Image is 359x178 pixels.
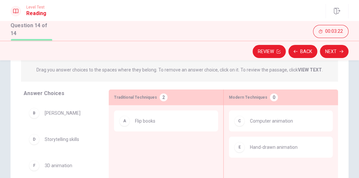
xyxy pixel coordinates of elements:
div: CComputer animation [229,110,333,131]
span: Level Test [26,5,46,10]
span: Hand-drawn animation [250,143,298,151]
span: Storytelling skills [45,135,79,143]
span: 3D animation [45,162,72,169]
div: D [29,134,39,145]
div: EHand-drawn animation [229,137,333,158]
span: Flip books [135,117,155,125]
button: 00:03:22 [313,25,348,38]
span: Answer Choices [24,90,64,96]
div: B[PERSON_NAME] [24,103,98,124]
div: E [234,142,245,152]
div: A [119,116,130,126]
div: 0 [270,93,278,101]
div: C [234,116,245,126]
div: F3D animation [24,155,98,176]
span: Modern Techniques [229,93,267,101]
h1: Reading [26,10,46,17]
div: DStorytelling skills [24,129,98,150]
div: 2 [160,93,168,101]
button: Back [288,45,317,58]
button: Review [253,45,286,58]
div: B [29,108,39,118]
div: AFlip books [114,110,218,131]
span: Traditional Techniques [114,93,157,101]
h1: Question 14 of 14 [11,22,53,37]
span: 00:03:22 [325,29,343,34]
div: F [29,160,39,171]
p: Drag you answer choices to the spaces where they belong. To remove an answer choice, click on it.... [36,66,323,74]
button: Next [320,45,348,58]
strong: VIEW TEXT [298,67,322,72]
span: [PERSON_NAME] [45,109,80,117]
span: Computer animation [250,117,293,125]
